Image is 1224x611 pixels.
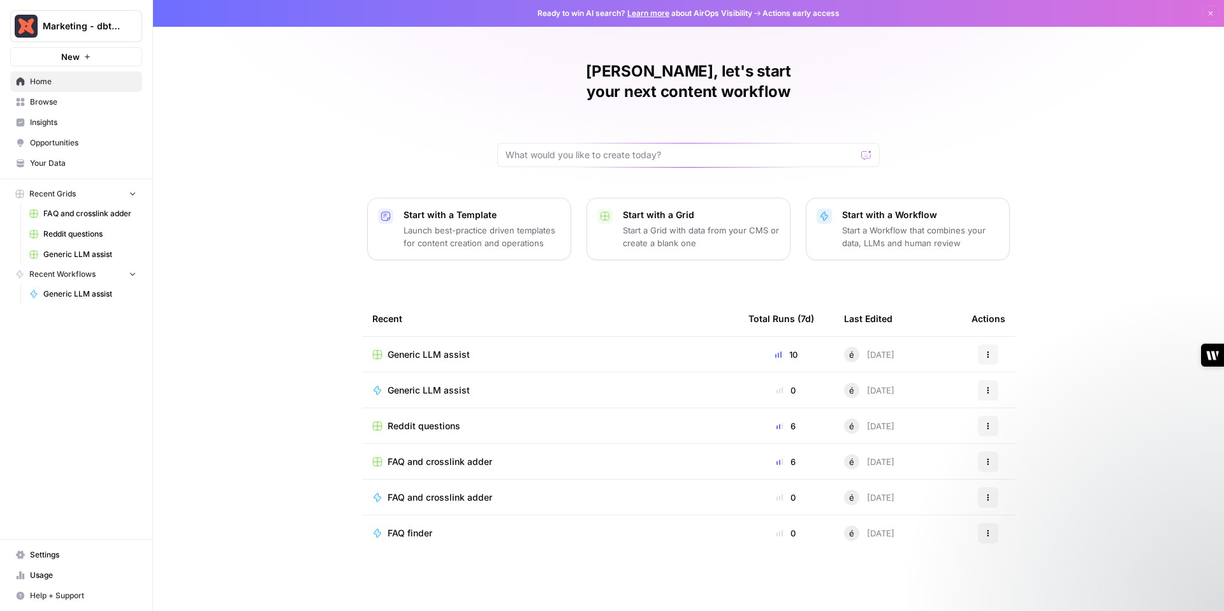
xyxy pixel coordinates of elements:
[10,545,142,565] a: Settings
[61,50,80,63] span: New
[844,301,892,336] div: Last Edited
[388,455,492,468] span: FAQ and crosslink adder
[388,527,432,540] span: FAQ finder
[506,149,856,161] input: What would you like to create today?
[30,590,136,601] span: Help + Support
[10,71,142,92] a: Home
[29,188,76,200] span: Recent Grids
[849,384,854,397] span: é
[10,585,142,606] button: Help + Support
[15,15,38,38] img: Marketing - dbt Labs Logo
[10,133,142,153] a: Opportunities
[43,208,136,219] span: FAQ and crosslink adder
[10,92,142,112] a: Browse
[844,418,894,434] div: [DATE]
[10,47,142,66] button: New
[627,8,669,18] a: Learn more
[29,269,96,280] span: Recent Workflows
[10,112,142,133] a: Insights
[537,8,752,19] span: Ready to win AI search? about AirOps Visibility
[372,301,728,336] div: Recent
[388,384,470,397] span: Generic LLM assist
[372,348,728,361] a: Generic LLM assist
[24,224,142,244] a: Reddit questions
[497,61,880,102] h1: [PERSON_NAME], let's start your next content workflow
[10,184,142,203] button: Recent Grids
[849,455,854,468] span: é
[844,490,894,505] div: [DATE]
[30,570,136,581] span: Usage
[372,420,728,432] a: Reddit questions
[388,420,460,432] span: Reddit questions
[10,10,142,42] button: Workspace: Marketing - dbt Labs
[10,265,142,284] button: Recent Workflows
[748,455,824,468] div: 6
[30,137,136,149] span: Opportunities
[43,20,120,33] span: Marketing - dbt Labs
[748,527,824,540] div: 0
[24,284,142,304] a: Generic LLM assist
[844,454,894,469] div: [DATE]
[43,288,136,300] span: Generic LLM assist
[30,158,136,169] span: Your Data
[623,224,780,249] p: Start a Grid with data from your CMS or create a blank one
[30,76,136,87] span: Home
[24,244,142,265] a: Generic LLM assist
[404,224,560,249] p: Launch best-practice driven templates for content creation and operations
[806,198,1010,260] button: Start with a WorkflowStart a Workflow that combines your data, LLMs and human review
[30,549,136,561] span: Settings
[10,153,142,173] a: Your Data
[586,198,790,260] button: Start with a GridStart a Grid with data from your CMS or create a blank one
[388,491,492,504] span: FAQ and crosslink adder
[30,117,136,128] span: Insights
[748,348,824,361] div: 10
[372,527,728,540] a: FAQ finder
[10,565,142,585] a: Usage
[849,420,854,432] span: é
[404,209,560,221] p: Start with a Template
[367,198,571,260] button: Start with a TemplateLaunch best-practice driven templates for content creation and operations
[388,348,470,361] span: Generic LLM assist
[748,491,824,504] div: 0
[43,249,136,260] span: Generic LLM assist
[849,527,854,540] span: é
[372,384,728,397] a: Generic LLM assist
[372,455,728,468] a: FAQ and crosslink adder
[372,491,728,504] a: FAQ and crosslink adder
[762,8,840,19] span: Actions early access
[43,228,136,240] span: Reddit questions
[24,203,142,224] a: FAQ and crosslink adder
[842,209,999,221] p: Start with a Workflow
[844,526,894,541] div: [DATE]
[849,348,854,361] span: é
[844,383,894,398] div: [DATE]
[30,96,136,108] span: Browse
[748,420,824,432] div: 6
[748,384,824,397] div: 0
[748,301,814,336] div: Total Runs (7d)
[972,301,1005,336] div: Actions
[849,491,854,504] span: é
[842,224,999,249] p: Start a Workflow that combines your data, LLMs and human review
[623,209,780,221] p: Start with a Grid
[844,347,894,362] div: [DATE]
